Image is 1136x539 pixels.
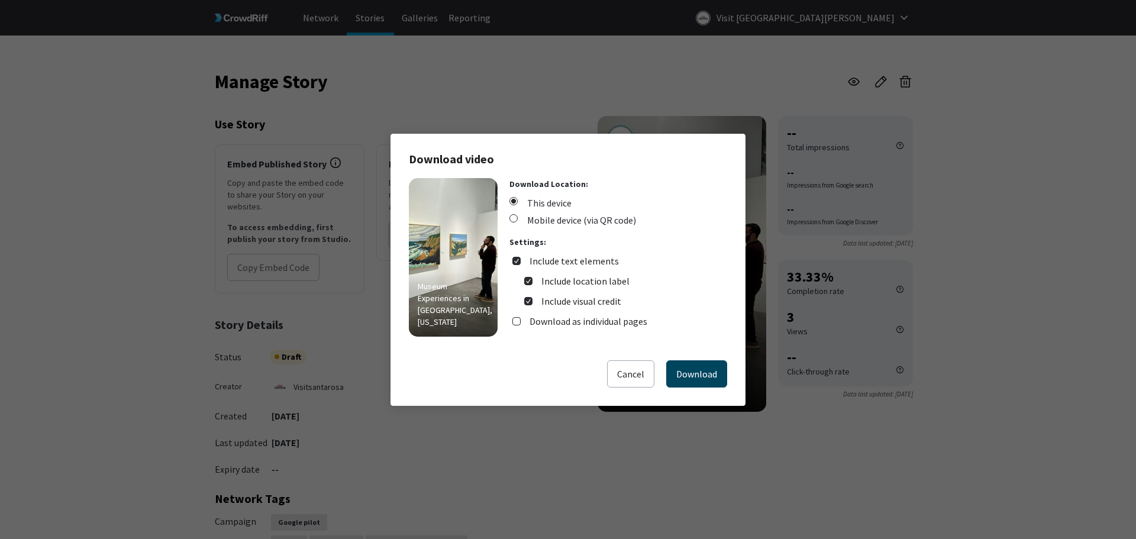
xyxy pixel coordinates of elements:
[530,254,619,268] label: Include text elements
[509,196,572,210] span: This device
[607,360,654,388] button: Cancel
[509,178,727,190] p: Download Location:
[541,294,621,308] label: Include visual credit
[541,274,630,288] label: Include location label
[509,236,727,248] p: Settings:
[509,213,636,227] span: Mobile device (via QR code)
[409,178,498,337] img: Story thumbnail
[666,360,727,388] button: Download
[530,314,647,328] label: Download as individual pages
[409,272,498,337] p: Museum Experiences in [GEOGRAPHIC_DATA], [US_STATE]
[409,152,727,178] h3: Download video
